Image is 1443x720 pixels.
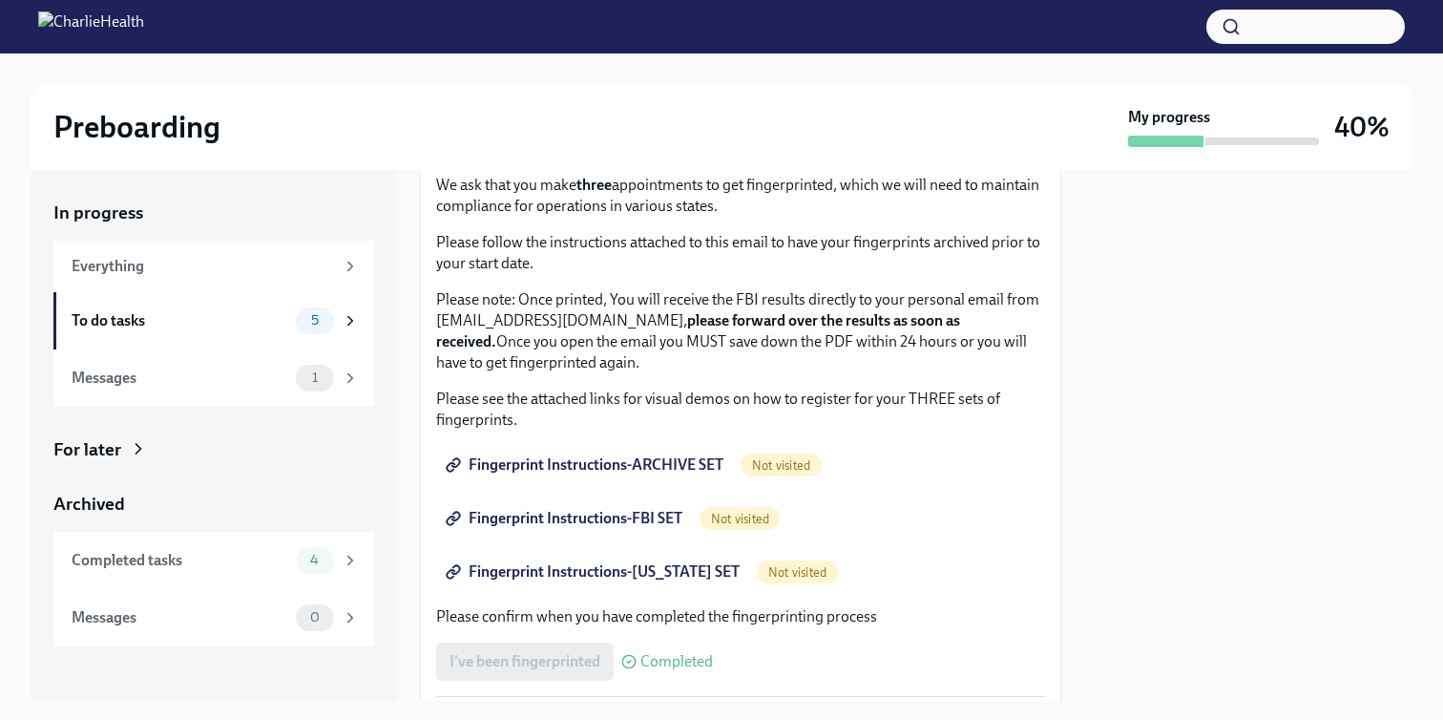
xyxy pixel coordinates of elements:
a: Fingerprint Instructions-[US_STATE] SET [436,553,753,591]
p: Please note: Once printed, You will receive the FBI results directly to your personal email from ... [436,289,1045,373]
a: Messages0 [53,589,374,646]
h2: Preboarding [53,108,220,146]
div: Messages [72,607,288,628]
a: Fingerprint Instructions-FBI SET [436,499,696,538]
span: 4 [299,553,330,567]
p: Please follow the instructions attached to this email to have your fingerprints archived prior to... [436,232,1045,274]
h3: 40% [1334,110,1390,144]
span: 5 [300,313,330,328]
a: Archived [53,492,374,517]
div: For later [53,437,121,462]
span: Not visited [700,512,781,526]
span: Not visited [741,458,822,473]
span: Fingerprint Instructions-[US_STATE] SET [450,562,740,582]
img: CharlieHealth [38,11,144,42]
p: Please see the attached links for visual demos on how to register for your THREE sets of fingerpr... [436,389,1045,431]
div: To do tasks [72,310,288,331]
span: 1 [301,371,329,385]
strong: My progress [1128,107,1210,128]
a: Completed tasks4 [53,532,374,589]
a: To do tasks5 [53,292,374,349]
span: Not visited [757,565,838,580]
a: In progress [53,201,374,225]
a: Messages1 [53,349,374,407]
a: For later [53,437,374,462]
a: Fingerprint Instructions-ARCHIVE SET [436,446,737,484]
div: Completed tasks [72,550,288,571]
span: Fingerprint Instructions-FBI SET [450,509,682,528]
span: 0 [299,610,331,625]
strong: please forward over the results as soon as received. [436,311,960,350]
strong: three [576,176,612,194]
div: Messages [72,368,288,389]
a: Everything [53,241,374,292]
p: Please confirm when you have completed the fingerprinting process [436,606,1045,627]
span: Fingerprint Instructions-ARCHIVE SET [450,455,723,475]
div: Everything [72,256,334,277]
span: Completed [640,654,713,669]
p: We ask that you make appointments to get fingerprinted, which we will need to maintain compliance... [436,175,1045,217]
